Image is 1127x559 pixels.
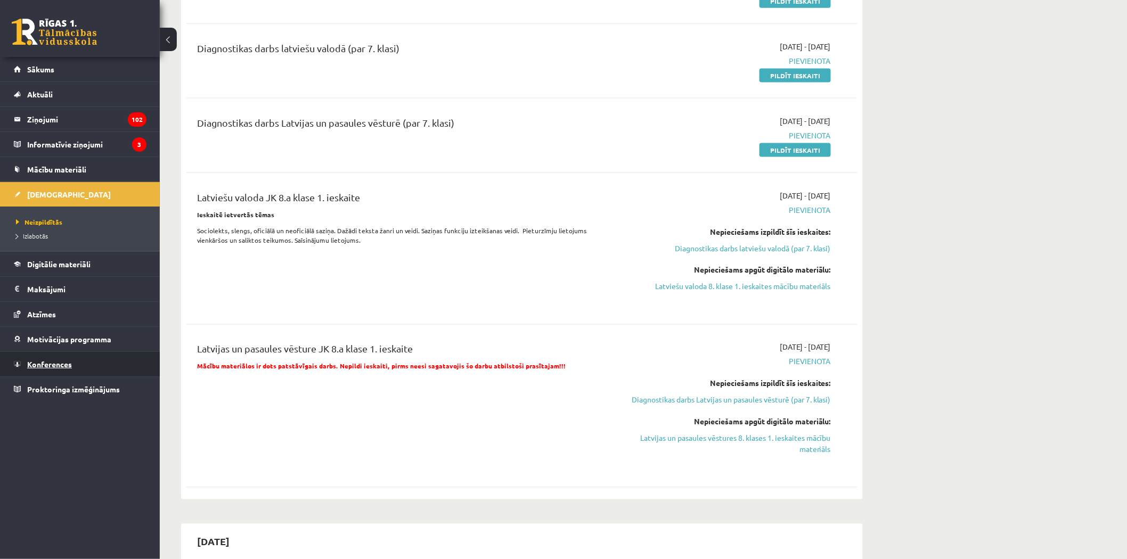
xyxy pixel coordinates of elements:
span: Mācību materiāli [27,165,86,174]
a: Pildīt ieskaiti [759,143,831,157]
div: Nepieciešams izpildīt šīs ieskaites: [630,226,831,237]
a: Motivācijas programma [14,327,146,351]
legend: Maksājumi [27,277,146,301]
p: Sociolekts, slengs, oficiālā un neoficiālā saziņa. Dažādi teksta žanri un veidi. Saziņas funkciju... [197,226,614,245]
a: Izlabotās [16,231,149,241]
span: Neizpildītās [16,218,62,226]
span: [DATE] - [DATE] [780,41,831,52]
a: Latvijas un pasaules vēstures 8. klases 1. ieskaites mācību materiāls [630,433,831,455]
span: Konferences [27,359,72,369]
div: Nepieciešams apgūt digitālo materiālu: [630,265,831,276]
a: Digitālie materiāli [14,252,146,276]
legend: Informatīvie ziņojumi [27,132,146,157]
a: Diagnostikas darbs Latvijas un pasaules vēsturē (par 7. klasi) [630,394,831,406]
a: Neizpildītās [16,217,149,227]
a: Pildīt ieskaiti [759,69,831,83]
div: Nepieciešams apgūt digitālo materiālu: [630,416,831,428]
span: Atzīmes [27,309,56,319]
strong: Ieskaitē ietvertās tēmas [197,210,274,219]
span: Digitālie materiāli [27,259,91,269]
span: Mācību materiālos ir dots patstāvīgais darbs. Nepildi ieskaiti, pirms neesi sagatavojis šo darbu ... [197,362,566,371]
div: Diagnostikas darbs Latvijas un pasaules vēsturē (par 7. klasi) [197,116,614,135]
span: [DEMOGRAPHIC_DATA] [27,190,111,199]
a: [DEMOGRAPHIC_DATA] [14,182,146,207]
div: Latviešu valoda JK 8.a klase 1. ieskaite [197,190,614,210]
a: Maksājumi [14,277,146,301]
span: Proktoringa izmēģinājums [27,384,120,394]
a: Diagnostikas darbs latviešu valodā (par 7. klasi) [630,243,831,254]
a: Proktoringa izmēģinājums [14,377,146,401]
a: Konferences [14,352,146,376]
span: Aktuāli [27,89,53,99]
a: Sākums [14,57,146,81]
legend: Ziņojumi [27,107,146,131]
a: Atzīmes [14,302,146,326]
span: [DATE] - [DATE] [780,342,831,353]
i: 102 [128,112,146,127]
span: Motivācijas programma [27,334,111,344]
span: Pievienota [630,55,831,67]
span: Pievienota [630,130,831,141]
a: Ziņojumi102 [14,107,146,131]
a: Rīgas 1. Tālmācības vidusskola [12,19,97,45]
div: Diagnostikas darbs latviešu valodā (par 7. klasi) [197,41,614,61]
a: Informatīvie ziņojumi3 [14,132,146,157]
span: Pievienota [630,204,831,216]
div: Nepieciešams izpildīt šīs ieskaites: [630,378,831,389]
a: Aktuāli [14,82,146,106]
a: Mācību materiāli [14,157,146,182]
h2: [DATE] [186,529,240,554]
div: Latvijas un pasaules vēsture JK 8.a klase 1. ieskaite [197,342,614,361]
span: [DATE] - [DATE] [780,116,831,127]
i: 3 [132,137,146,152]
span: [DATE] - [DATE] [780,190,831,201]
span: Izlabotās [16,232,48,240]
span: Pievienota [630,356,831,367]
span: Sākums [27,64,54,74]
a: Latviešu valoda 8. klase 1. ieskaites mācību materiāls [630,281,831,292]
